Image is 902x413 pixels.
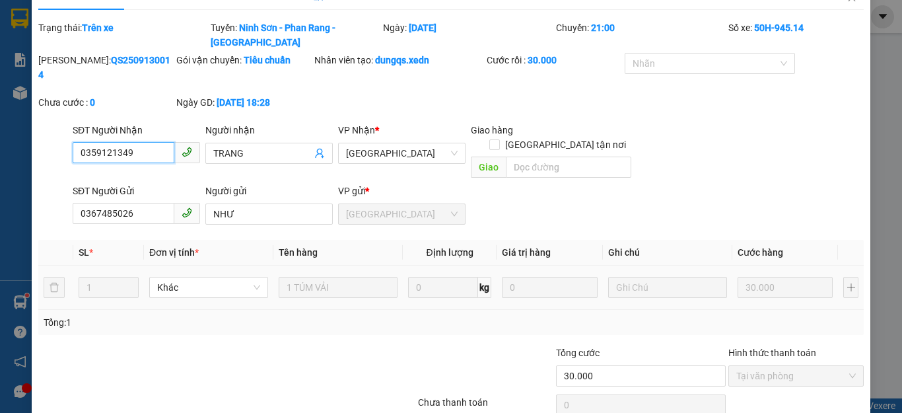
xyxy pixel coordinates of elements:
[111,63,182,79] li: (c) 2017
[555,20,727,50] div: Chuyến:
[176,53,312,67] div: Gói vận chuyển:
[346,204,458,224] span: Quảng Sơn
[409,22,436,33] b: [DATE]
[143,17,175,48] img: logo.jpg
[506,157,631,178] input: Dọc đường
[754,22,804,33] b: 50H-945.14
[426,247,473,258] span: Định lượng
[217,97,270,108] b: [DATE] 18:28
[209,20,382,50] div: Tuyến:
[17,85,58,147] b: Xe Đăng Nhân
[528,55,557,65] b: 30.000
[149,247,199,258] span: Đơn vị tính
[90,97,95,108] b: 0
[279,277,398,298] input: VD: Bàn, Ghế
[608,277,727,298] input: Ghi Chú
[603,240,732,266] th: Ghi chú
[471,125,513,135] span: Giao hàng
[279,247,318,258] span: Tên hàng
[79,247,89,258] span: SL
[82,22,114,33] b: Trên xe
[157,278,260,297] span: Khác
[375,55,429,65] b: dungqs.xedn
[182,207,192,218] span: phone
[44,315,349,330] div: Tổng: 1
[205,123,333,137] div: Người nhận
[502,247,551,258] span: Giá trị hàng
[205,184,333,198] div: Người gửi
[176,95,312,110] div: Ngày GD:
[37,20,209,50] div: Trạng thái:
[346,143,458,163] span: Sài Gòn
[44,277,65,298] button: delete
[556,348,600,358] span: Tổng cước
[244,55,291,65] b: Tiêu chuẩn
[38,53,174,82] div: [PERSON_NAME]:
[73,123,200,137] div: SĐT Người Nhận
[338,125,375,135] span: VP Nhận
[182,147,192,157] span: phone
[727,20,865,50] div: Số xe:
[736,366,856,386] span: Tại văn phòng
[738,277,833,298] input: 0
[591,22,615,33] b: 21:00
[738,247,783,258] span: Cước hàng
[478,277,491,298] span: kg
[73,184,200,198] div: SĐT Người Gửi
[382,20,554,50] div: Ngày:
[843,277,858,298] button: plus
[211,22,335,48] b: Ninh Sơn - Phan Rang - [GEOGRAPHIC_DATA]
[314,53,484,67] div: Nhân viên tạo:
[38,95,174,110] div: Chưa cước :
[487,53,622,67] div: Cước rồi :
[500,137,631,152] span: [GEOGRAPHIC_DATA] tận nơi
[728,348,816,358] label: Hình thức thanh toán
[81,19,131,81] b: Gửi khách hàng
[338,184,466,198] div: VP gửi
[314,148,325,159] span: user-add
[111,50,182,61] b: [DOMAIN_NAME]
[471,157,506,178] span: Giao
[502,277,597,298] input: 0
